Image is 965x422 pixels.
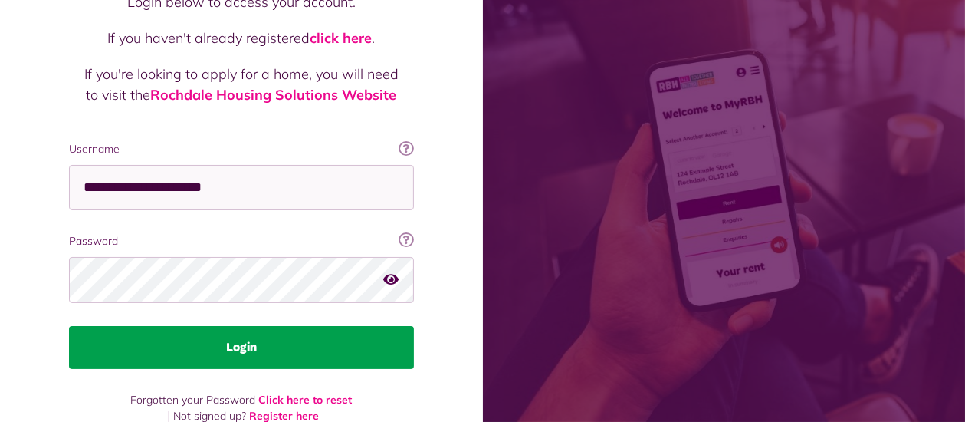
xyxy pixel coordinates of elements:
[310,29,372,47] a: click here
[84,64,399,105] p: If you're looking to apply for a home, you will need to visit the
[258,393,352,407] a: Click here to reset
[130,393,255,407] span: Forgotten your Password
[69,326,414,369] button: Login
[150,86,396,104] a: Rochdale Housing Solutions Website
[69,233,414,249] label: Password
[84,28,399,48] p: If you haven't already registered .
[69,141,414,157] label: Username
